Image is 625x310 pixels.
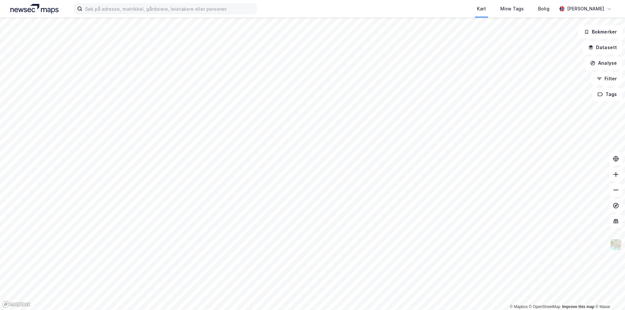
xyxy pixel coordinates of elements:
button: Bokmerker [578,25,622,38]
div: Kart [477,5,486,13]
button: Datasett [583,41,622,54]
a: Improve this map [562,304,594,309]
button: Filter [591,72,622,85]
iframe: Chat Widget [592,279,625,310]
div: Bolig [538,5,549,13]
button: Analyse [585,57,622,70]
button: Tags [592,88,622,101]
img: Z [610,238,622,251]
img: logo.a4113a55bc3d86da70a041830d287a7e.svg [10,4,59,14]
div: Mine Tags [500,5,524,13]
input: Søk på adresse, matrikkel, gårdeiere, leietakere eller personer [82,4,256,14]
a: Mapbox homepage [2,301,31,308]
div: [PERSON_NAME] [567,5,604,13]
a: OpenStreetMap [529,304,561,309]
a: Mapbox [510,304,528,309]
